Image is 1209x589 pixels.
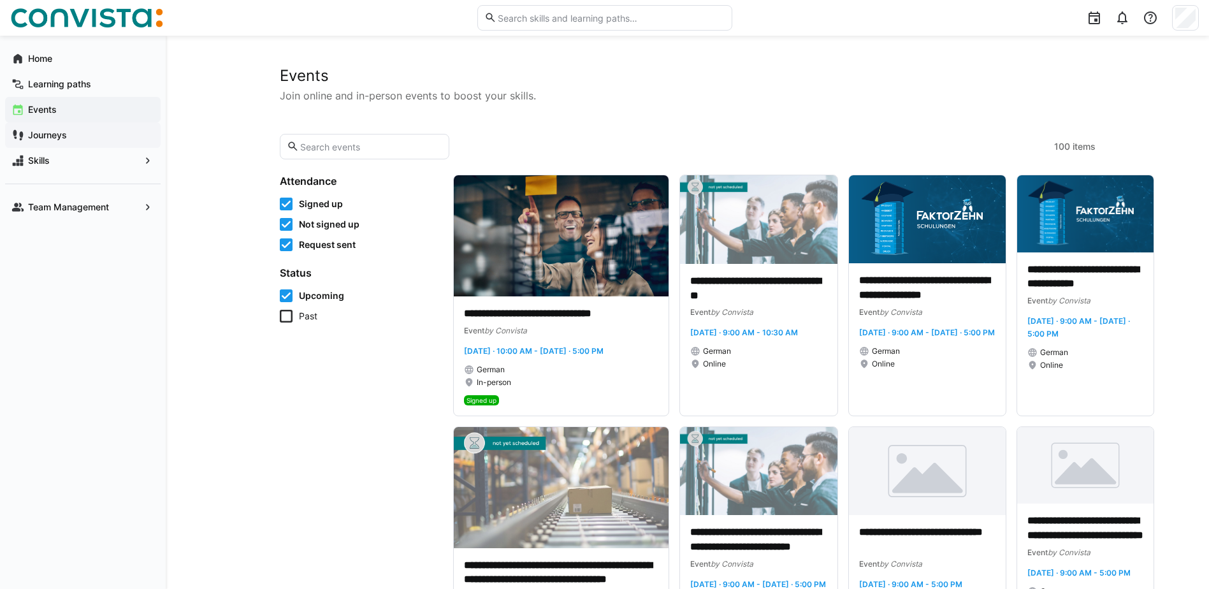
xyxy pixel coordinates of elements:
[1027,296,1048,305] span: Event
[1017,175,1154,252] img: image
[872,359,895,369] span: Online
[859,307,880,317] span: Event
[1017,427,1154,504] img: image
[859,559,880,569] span: Event
[690,579,826,589] span: [DATE] · 9:00 AM - [DATE] · 5:00 PM
[1027,568,1131,578] span: [DATE] · 9:00 AM - 5:00 PM
[703,346,731,356] span: German
[1040,360,1063,370] span: Online
[1054,140,1070,153] span: 100
[1027,548,1048,557] span: Event
[299,141,442,152] input: Search events
[454,427,669,548] img: image
[454,175,669,296] img: image
[477,365,505,375] span: German
[859,328,995,337] span: [DATE] · 9:00 AM - [DATE] · 5:00 PM
[1040,347,1068,358] span: German
[299,238,356,251] span: Request sent
[1048,296,1090,305] span: by Convista
[711,307,753,317] span: by Convista
[467,396,496,404] span: Signed up
[1048,548,1090,557] span: by Convista
[477,377,511,388] span: In-person
[680,175,837,264] img: image
[280,66,1096,85] h2: Events
[849,427,1006,515] img: image
[280,266,438,279] h4: Status
[849,175,1006,263] img: image
[280,88,1096,103] p: Join online and in-person events to boost your skills.
[880,559,922,569] span: by Convista
[690,307,711,317] span: Event
[859,579,962,589] span: [DATE] · 9:00 AM - 5:00 PM
[880,307,922,317] span: by Convista
[280,175,438,187] h4: Attendance
[299,198,343,210] span: Signed up
[690,328,798,337] span: [DATE] · 9:00 AM - 10:30 AM
[484,326,527,335] span: by Convista
[1027,316,1130,338] span: [DATE] · 9:00 AM - [DATE] · 5:00 PM
[299,289,344,302] span: Upcoming
[711,559,753,569] span: by Convista
[680,427,837,516] img: image
[703,359,726,369] span: Online
[299,218,359,231] span: Not signed up
[299,310,317,323] span: Past
[496,12,725,24] input: Search skills and learning paths…
[872,346,900,356] span: German
[464,326,484,335] span: Event
[1073,140,1096,153] span: items
[464,346,604,356] span: [DATE] · 10:00 AM - [DATE] · 5:00 PM
[690,559,711,569] span: Event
